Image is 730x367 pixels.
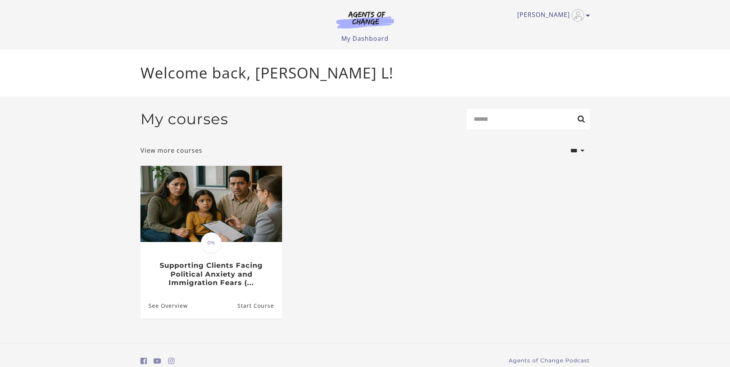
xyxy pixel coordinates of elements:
i: https://www.youtube.com/c/AgentsofChangeTestPrepbyMeaganMitchell (Open in a new window) [154,357,161,365]
p: Welcome back, [PERSON_NAME] L! [140,62,590,84]
i: https://www.instagram.com/agentsofchangeprep/ (Open in a new window) [168,357,175,365]
a: Supporting Clients Facing Political Anxiety and Immigration Fears (...: Resume Course [237,293,282,318]
h3: Supporting Clients Facing Political Anxiety and Immigration Fears (... [149,261,274,287]
i: https://www.facebook.com/groups/aswbtestprep (Open in a new window) [140,357,147,365]
a: https://www.facebook.com/groups/aswbtestprep (Open in a new window) [140,355,147,367]
span: 0% [201,232,222,253]
a: Toggle menu [517,9,586,22]
a: Supporting Clients Facing Political Anxiety and Immigration Fears (...: See Overview [140,293,188,318]
a: Agents of Change Podcast [509,357,590,365]
a: My Dashboard [341,34,389,43]
h2: My courses [140,110,228,128]
a: https://www.instagram.com/agentsofchangeprep/ (Open in a new window) [168,355,175,367]
a: https://www.youtube.com/c/AgentsofChangeTestPrepbyMeaganMitchell (Open in a new window) [154,355,161,367]
a: View more courses [140,146,202,155]
img: Agents of Change Logo [328,11,402,28]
